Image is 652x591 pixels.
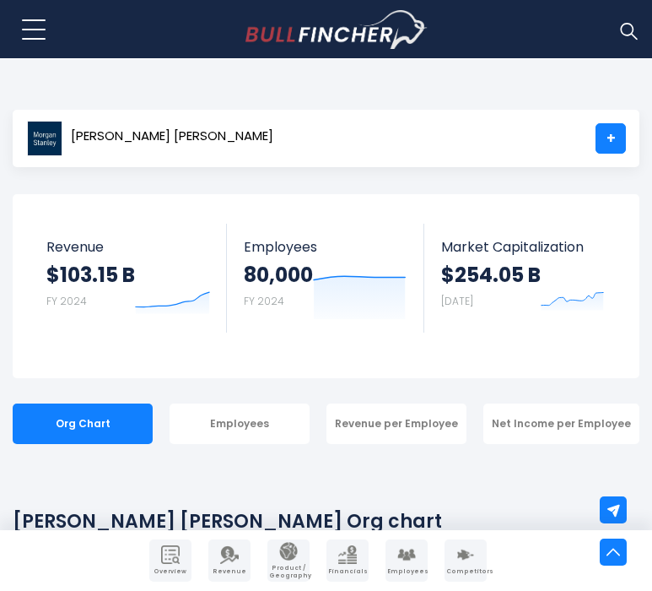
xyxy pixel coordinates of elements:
[210,568,249,575] span: Revenue
[595,123,626,154] a: +
[387,568,426,575] span: Employees
[441,294,473,308] small: [DATE]
[13,404,153,444] div: Org Chart
[71,129,273,144] span: [PERSON_NAME] [PERSON_NAME]
[149,539,191,582] a: Company Overview
[46,239,210,255] span: Revenue
[483,404,639,444] div: Net Income per Employee
[446,568,485,575] span: Competitors
[267,539,310,582] a: Company Product/Geography
[244,294,284,308] small: FY 2024
[27,121,62,156] img: MS logo
[151,568,190,575] span: Overview
[424,224,621,333] a: Market Capitalization $254.05 B [DATE]
[441,262,541,288] strong: $254.05 B
[46,262,135,288] strong: $103.15 B
[170,404,310,444] div: Employees
[208,539,251,582] a: Company Revenue
[30,224,227,333] a: Revenue $103.15 B FY 2024
[326,404,466,444] div: Revenue per Employee
[245,10,428,49] img: Bullfincher logo
[326,539,369,582] a: Company Financials
[441,239,604,255] span: Market Capitalization
[328,568,367,575] span: Financials
[227,224,423,333] a: Employees 80,000 FY 2024
[244,262,313,288] strong: 80,000
[244,239,406,255] span: Employees
[385,539,428,582] a: Company Employees
[445,539,487,582] a: Company Competitors
[245,10,427,49] a: Go to homepage
[13,507,639,535] h1: [PERSON_NAME] [PERSON_NAME] Org chart
[46,294,87,308] small: FY 2024
[269,565,308,579] span: Product / Geography
[26,123,274,154] a: [PERSON_NAME] [PERSON_NAME]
